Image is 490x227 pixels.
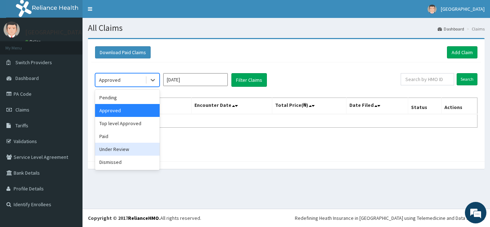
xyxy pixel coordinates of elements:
[37,40,121,49] div: Chat with us now
[25,29,84,36] p: [GEOGRAPHIC_DATA]
[95,130,160,143] div: Paid
[95,156,160,169] div: Dismissed
[465,26,485,32] li: Claims
[192,98,272,114] th: Encounter Date
[95,46,151,58] button: Download Paid Claims
[457,73,477,85] input: Search
[42,68,99,140] span: We're online!
[88,215,160,221] strong: Copyright © 2017 .
[441,98,477,114] th: Actions
[95,143,160,156] div: Under Review
[428,5,437,14] img: User Image
[128,215,159,221] a: RelianceHMO
[4,151,137,176] textarea: Type your message and hit 'Enter'
[4,22,20,38] img: User Image
[408,98,442,114] th: Status
[15,59,52,66] span: Switch Providers
[347,98,408,114] th: Date Filed
[231,73,267,87] button: Filter Claims
[25,39,42,44] a: Online
[295,214,485,222] div: Redefining Heath Insurance in [GEOGRAPHIC_DATA] using Telemedicine and Data Science!
[95,117,160,130] div: Top level Approved
[13,36,29,54] img: d_794563401_company_1708531726252_794563401
[88,23,485,33] h1: All Claims
[447,46,477,58] a: Add Claim
[95,104,160,117] div: Approved
[15,75,39,81] span: Dashboard
[401,73,454,85] input: Search by HMO ID
[163,73,228,86] input: Select Month and Year
[15,107,29,113] span: Claims
[272,98,347,114] th: Total Price(₦)
[95,91,160,104] div: Pending
[441,6,485,12] span: [GEOGRAPHIC_DATA]
[118,4,135,21] div: Minimize live chat window
[99,76,121,84] div: Approved
[438,26,464,32] a: Dashboard
[83,209,490,227] footer: All rights reserved.
[15,122,28,129] span: Tariffs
